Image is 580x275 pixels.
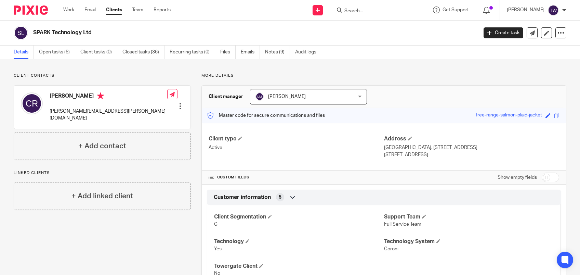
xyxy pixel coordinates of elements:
p: More details [201,73,566,78]
span: Full Service Team [384,222,421,227]
h4: [PERSON_NAME] [50,92,167,101]
span: Customer information [214,194,271,201]
h4: + Add linked client [71,191,133,201]
h2: SPARK Technology Ltd [33,29,385,36]
p: [PERSON_NAME][EMAIL_ADDRESS][PERSON_NAME][DOMAIN_NAME] [50,108,167,122]
p: [STREET_ADDRESS] [384,151,559,158]
label: Show empty fields [498,174,537,181]
a: Recurring tasks (0) [170,46,215,59]
a: Reports [154,7,171,13]
h4: Client type [209,135,384,142]
a: Work [63,7,74,13]
img: svg%3E [255,92,264,101]
a: Clients [106,7,122,13]
h4: CUSTOM FIELDS [209,175,384,180]
i: Primary [97,92,104,99]
a: Notes (9) [265,46,290,59]
img: svg%3E [21,92,43,114]
img: svg%3E [548,5,559,16]
a: Create task [484,27,523,38]
span: 5 [279,194,281,201]
p: Master code for secure communications and files [207,112,325,119]
h4: Technology [214,238,384,245]
input: Search [344,8,405,14]
p: [PERSON_NAME] [507,7,544,13]
span: Get Support [443,8,469,12]
a: Email [84,7,96,13]
h4: Support Team [384,213,554,221]
h4: Towergate Client [214,263,384,270]
div: free-range-salmon-plaid-jacket [476,112,542,120]
a: Files [220,46,236,59]
h4: Address [384,135,559,142]
a: Details [14,46,34,59]
a: Audit logs [295,46,321,59]
span: Coroni [384,247,398,251]
img: svg%3E [14,26,28,40]
span: Yes [214,247,222,251]
h4: Technology System [384,238,554,245]
img: Pixie [14,5,48,15]
p: Active [209,144,384,151]
a: Client tasks (0) [80,46,117,59]
a: Team [132,7,143,13]
span: [PERSON_NAME] [268,94,306,99]
a: Closed tasks (36) [122,46,164,59]
h4: Client Segmentation [214,213,384,221]
span: C [214,222,217,227]
p: [GEOGRAPHIC_DATA], [STREET_ADDRESS] [384,144,559,151]
p: Linked clients [14,170,191,176]
a: Open tasks (5) [39,46,75,59]
a: Emails [241,46,260,59]
p: Client contacts [14,73,191,78]
h3: Client manager [209,93,243,100]
h4: + Add contact [78,141,126,151]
